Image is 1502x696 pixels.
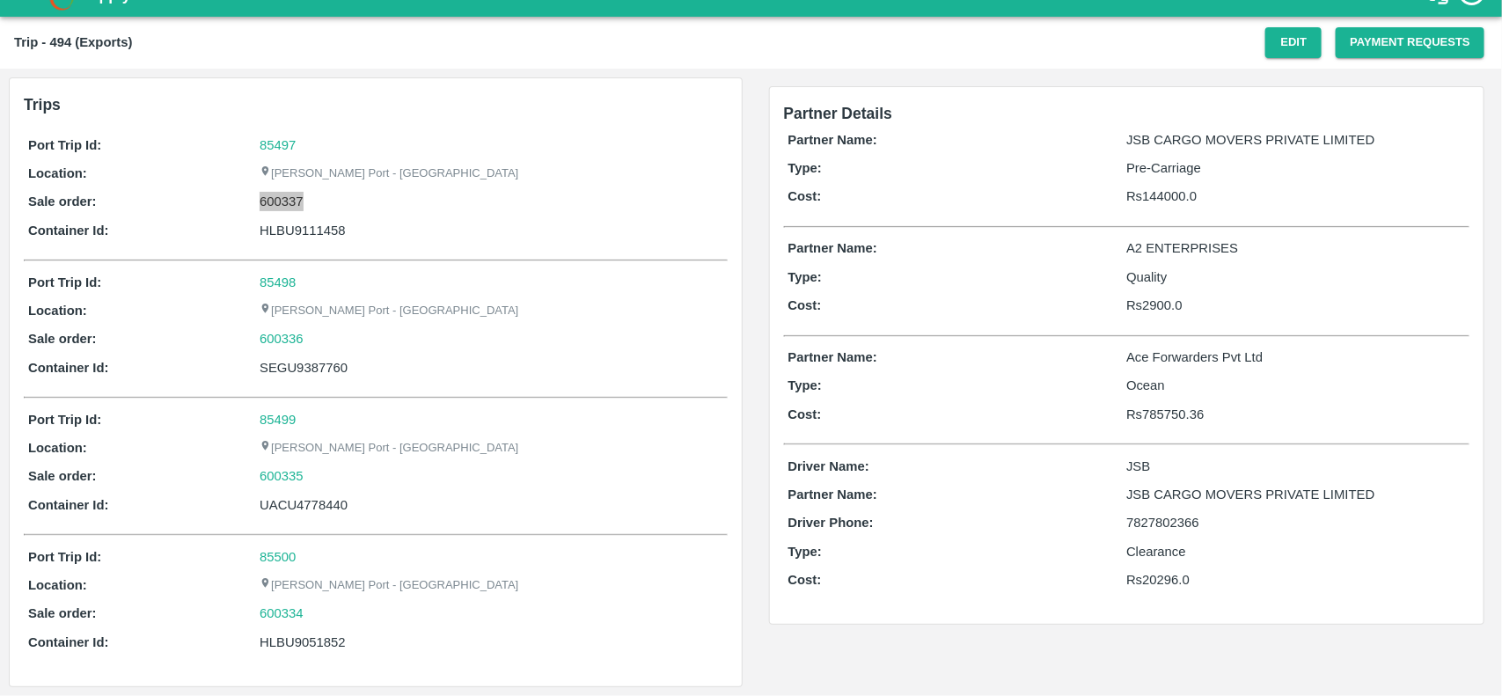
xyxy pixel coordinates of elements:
[260,440,518,457] p: [PERSON_NAME] Port - [GEOGRAPHIC_DATA]
[1126,376,1465,395] p: Ocean
[788,298,822,312] b: Cost:
[260,466,304,486] a: 600335
[1126,405,1465,424] p: Rs 785750.36
[788,573,822,587] b: Cost:
[788,459,869,473] b: Driver Name:
[260,221,722,240] div: HLBU9111458
[1126,187,1465,206] p: Rs 144000.0
[788,241,877,255] b: Partner Name:
[788,487,877,502] b: Partner Name:
[1126,513,1465,532] p: 7827802366
[28,441,87,455] b: Location:
[1126,348,1465,367] p: Ace Forwarders Pvt Ltd
[260,633,722,652] div: HLBU9051852
[1126,267,1465,287] p: Quality
[28,166,87,180] b: Location:
[260,275,296,289] a: 85498
[28,223,109,238] b: Container Id:
[784,105,893,122] span: Partner Details
[24,96,61,114] b: Trips
[260,604,304,623] a: 600334
[28,578,87,592] b: Location:
[260,303,518,319] p: [PERSON_NAME] Port - [GEOGRAPHIC_DATA]
[1126,542,1465,561] p: Clearance
[14,35,132,49] b: Trip - 494 (Exports)
[28,138,101,152] b: Port Trip Id:
[260,495,722,515] div: UACU4778440
[28,550,101,564] b: Port Trip Id:
[260,192,304,211] a: 600337
[28,635,109,649] b: Container Id:
[28,304,87,318] b: Location:
[788,545,823,559] b: Type:
[28,606,97,620] b: Sale order:
[1126,570,1465,590] p: Rs 20296.0
[28,361,109,375] b: Container Id:
[1126,485,1465,504] p: JSB CARGO MOVERS PRIVATE LIMITED
[788,407,822,421] b: Cost:
[28,194,97,209] b: Sale order:
[788,161,823,175] b: Type:
[28,469,97,483] b: Sale order:
[788,516,874,530] b: Driver Phone:
[260,358,722,377] div: SEGU9387760
[28,332,97,346] b: Sale order:
[260,329,304,348] a: 600336
[788,270,823,284] b: Type:
[788,133,877,147] b: Partner Name:
[1126,130,1465,150] p: JSB CARGO MOVERS PRIVATE LIMITED
[1336,27,1484,58] button: Payment Requests
[28,413,101,427] b: Port Trip Id:
[260,165,518,182] p: [PERSON_NAME] Port - [GEOGRAPHIC_DATA]
[788,189,822,203] b: Cost:
[788,378,823,392] b: Type:
[260,550,296,564] a: 85500
[1126,457,1465,476] p: JSB
[788,350,877,364] b: Partner Name:
[1126,238,1465,258] p: A2 ENTERPRISES
[260,138,296,152] a: 85497
[1265,27,1322,58] button: Edit
[28,275,101,289] b: Port Trip Id:
[1126,296,1465,315] p: Rs 2900.0
[28,498,109,512] b: Container Id:
[260,577,518,594] p: [PERSON_NAME] Port - [GEOGRAPHIC_DATA]
[260,413,296,427] a: 85499
[1126,158,1465,178] p: Pre-Carriage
